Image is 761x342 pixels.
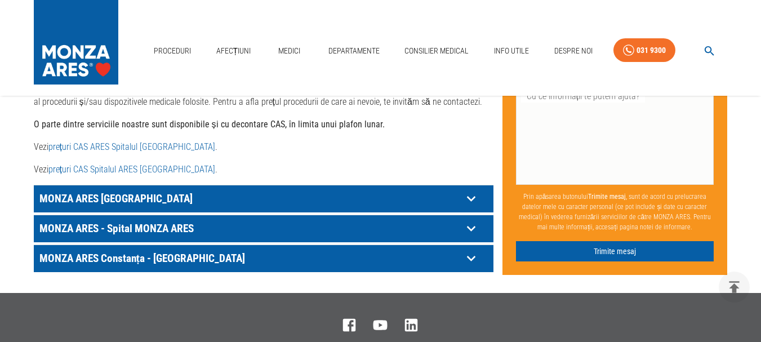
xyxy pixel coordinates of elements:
[34,245,493,272] div: MONZA ARES Constanța - [GEOGRAPHIC_DATA]
[588,192,626,200] b: Trimite mesaj
[37,190,462,207] p: MONZA ARES [GEOGRAPHIC_DATA]
[34,119,385,130] strong: O parte dintre serviciile noastre sunt disponibile și cu decontare CAS, în limita unui plafon lunar.
[34,163,493,176] p: Vezi .
[272,39,308,63] a: Medici
[516,241,714,261] button: Trimite mesaj
[400,39,473,63] a: Consilier Medical
[149,39,195,63] a: Proceduri
[37,220,462,237] p: MONZA ARES - Spital MONZA ARES
[48,141,215,152] a: prețuri CAS ARES Spitalul [GEOGRAPHIC_DATA]
[212,39,256,63] a: Afecțiuni
[489,39,533,63] a: Info Utile
[613,38,675,63] a: 031 9300
[550,39,597,63] a: Despre Noi
[719,272,750,303] button: delete
[637,43,666,57] div: 031 9300
[48,164,215,175] a: prețuri CAS Spitalul ARES [GEOGRAPHIC_DATA]
[34,185,493,212] div: MONZA ARES [GEOGRAPHIC_DATA]
[37,250,462,267] p: MONZA ARES Constanța - [GEOGRAPHIC_DATA]
[516,186,714,236] p: Prin apăsarea butonului , sunt de acord cu prelucrarea datelor mele cu caracter personal (ce pot ...
[34,215,493,242] div: MONZA ARES - Spital MONZA ARES
[34,140,493,154] p: Vezi .
[324,39,384,63] a: Departamente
